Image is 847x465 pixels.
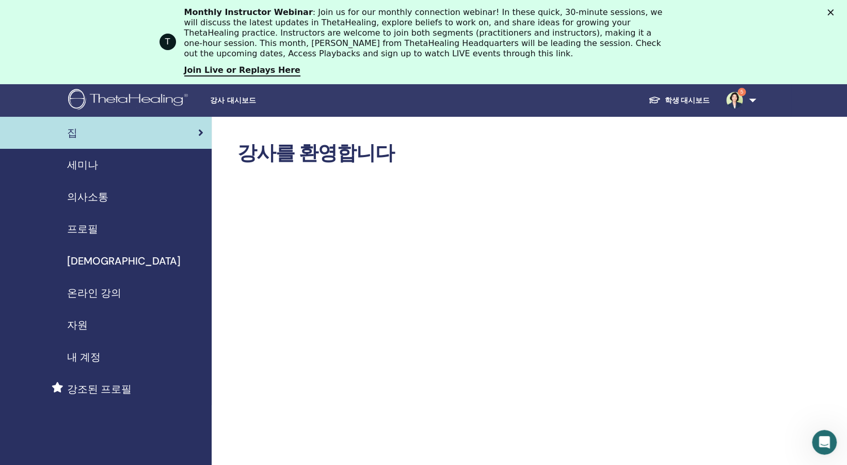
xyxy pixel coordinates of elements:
[67,317,88,333] span: 자원
[210,95,365,106] span: 강사 대시보드
[184,7,672,59] div: : Join us for our monthly connection webinar! In these quick, 30-minute sessions, we will discuss...
[648,96,661,104] img: graduation-cap-white.svg
[67,349,101,365] span: 내 계정
[67,221,98,237] span: 프로필
[812,430,837,455] iframe: Intercom live chat
[640,91,718,110] a: 학생 대시보드
[827,9,838,16] div: 닫기
[67,125,77,141] span: 집
[726,92,743,109] img: default.jpg
[67,381,132,397] span: 강조된 프로필
[67,285,121,301] span: 온라인 강의
[159,34,176,50] div: Profile image for ThetaHealing
[237,142,754,165] h2: 강사를 환영합니다
[184,65,300,76] a: Join Live or Replays Here
[67,189,108,205] span: 의사소통
[67,253,181,269] span: [DEMOGRAPHIC_DATA]
[718,84,760,117] a: 5
[67,157,98,173] span: 세미나
[738,88,746,96] span: 5
[184,7,313,17] b: Monthly Instructor Webinar
[68,89,191,112] img: logo.png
